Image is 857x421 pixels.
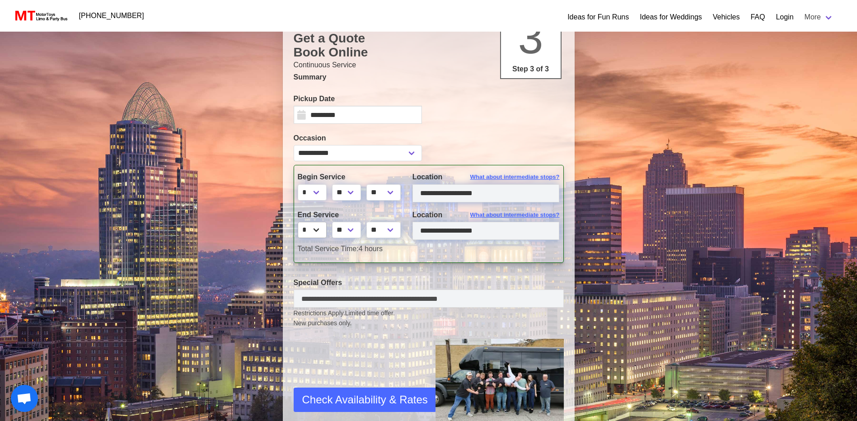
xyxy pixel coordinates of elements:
[294,277,564,288] label: Special Offers
[11,385,38,412] a: Open chat
[776,12,793,23] a: Login
[298,172,399,182] label: Begin Service
[294,94,422,104] label: Pickup Date
[294,350,431,417] iframe: reCAPTCHA
[294,388,436,412] button: Check Availability & Rates
[640,12,702,23] a: Ideas for Weddings
[412,211,443,219] span: Location
[750,12,765,23] a: FAQ
[294,318,564,328] span: New purchases only.
[294,309,564,328] small: Restrictions Apply.
[470,173,560,182] span: What about intermediate stops?
[799,8,839,26] a: More
[294,31,564,60] h1: Get a Quote Book Online
[13,9,68,22] img: MotorToys Logo
[412,173,443,181] span: Location
[567,12,629,23] a: Ideas for Fun Runs
[470,210,560,220] span: What about intermediate stops?
[505,64,557,75] p: Step 3 of 3
[74,7,150,25] a: [PHONE_NUMBER]
[345,309,395,318] span: Limited time offer.
[291,243,567,254] div: 4 hours
[713,12,740,23] a: Vehicles
[294,133,422,144] label: Occasion
[298,245,359,253] span: Total Service Time:
[518,12,543,63] span: 3
[302,392,428,408] span: Check Availability & Rates
[294,72,564,83] p: Summary
[298,210,399,220] label: End Service
[294,60,564,70] p: Continuous Service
